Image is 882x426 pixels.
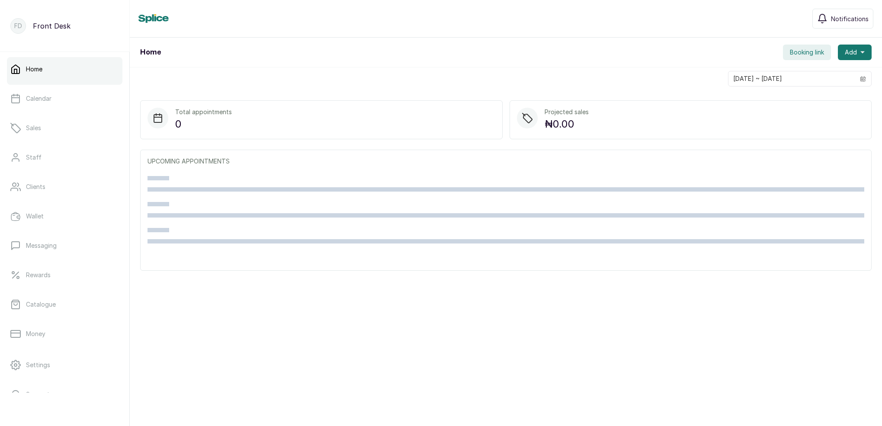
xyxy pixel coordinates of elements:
p: Sales [26,124,41,132]
p: ₦0.00 [545,116,589,132]
a: Wallet [7,204,122,228]
p: Home [26,65,42,74]
button: Notifications [812,9,873,29]
a: Messaging [7,234,122,258]
a: Support [7,382,122,407]
p: Clients [26,183,45,191]
a: Calendar [7,86,122,111]
span: Booking link [790,48,824,57]
a: Settings [7,353,122,377]
p: Front Desk [33,21,71,31]
button: Booking link [783,45,831,60]
a: Catalogue [7,292,122,317]
svg: calendar [860,76,866,82]
p: Calendar [26,94,51,103]
p: UPCOMING APPOINTMENTS [148,157,864,166]
p: Money [26,330,45,338]
span: Add [845,48,857,57]
p: Messaging [26,241,57,250]
p: Wallet [26,212,44,221]
h1: Home [140,47,161,58]
p: Support [26,390,50,399]
a: Money [7,322,122,346]
p: Total appointments [175,108,232,116]
a: Clients [7,175,122,199]
p: 0 [175,116,232,132]
a: Home [7,57,122,81]
p: Projected sales [545,108,589,116]
p: Rewards [26,271,51,279]
p: Staff [26,153,42,162]
a: Staff [7,145,122,170]
p: Settings [26,361,50,369]
span: Notifications [831,14,869,23]
input: Select date [728,71,855,86]
p: Catalogue [26,300,56,309]
a: Rewards [7,263,122,287]
a: Sales [7,116,122,140]
p: FD [14,22,22,30]
button: Add [838,45,872,60]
